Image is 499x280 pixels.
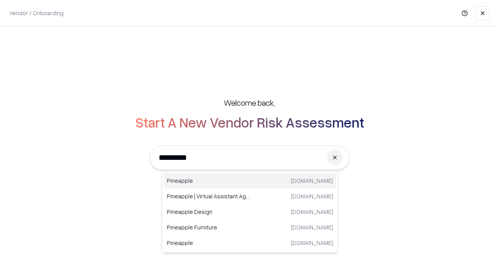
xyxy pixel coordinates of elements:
p: Pineapple [167,239,250,247]
p: Pineapple Design [167,208,250,216]
p: [DOMAIN_NAME] [291,192,333,200]
h2: Start A New Vendor Risk Assessment [135,114,364,130]
p: Pineapple Furniture [167,223,250,231]
p: Vendor / Onboarding [9,9,64,17]
p: [DOMAIN_NAME] [291,239,333,247]
p: [DOMAIN_NAME] [291,208,333,216]
p: [DOMAIN_NAME] [291,223,333,231]
p: Pineapple [167,177,250,185]
p: Pineapple | Virtual Assistant Agency [167,192,250,200]
h5: Welcome back, [224,97,275,108]
p: [DOMAIN_NAME] [291,177,333,185]
div: Suggestions [162,171,338,253]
